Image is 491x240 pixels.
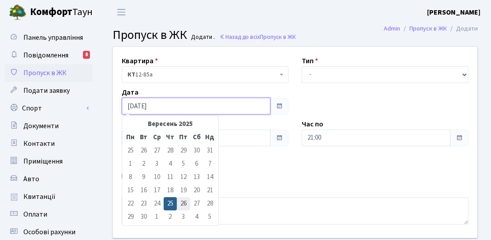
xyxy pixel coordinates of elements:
[150,184,164,197] td: 17
[124,157,137,171] td: 1
[190,210,203,224] td: 4
[122,87,139,98] label: Дата
[4,206,93,223] a: Оплати
[447,24,478,34] li: Додати
[137,171,150,184] td: 9
[4,29,93,46] a: Панель управління
[203,157,217,171] td: 7
[190,171,203,184] td: 13
[127,70,277,79] span: <b>КТ</b>&nbsp;&nbsp;&nbsp;&nbsp;12-85а
[124,131,137,144] th: Пн
[112,26,187,44] span: Пропуск в ЖК
[137,157,150,171] td: 2
[137,197,150,210] td: 23
[4,170,93,188] a: Авто
[9,4,26,21] img: logo.png
[150,171,164,184] td: 10
[164,144,177,157] td: 28
[83,51,90,59] div: 8
[150,131,164,144] th: Ср
[122,66,289,83] span: <b>КТ</b>&nbsp;&nbsp;&nbsp;&nbsp;12-85а
[177,197,190,210] td: 26
[164,157,177,171] td: 4
[124,144,137,157] td: 25
[30,5,72,19] b: Комфорт
[203,131,217,144] th: Нд
[177,171,190,184] td: 12
[190,184,203,197] td: 20
[23,86,70,95] span: Подати заявку
[164,197,177,210] td: 25
[409,24,447,33] a: Пропуск в ЖК
[260,33,296,41] span: Пропуск в ЖК
[164,131,177,144] th: Чт
[110,5,132,19] button: Переключити навігацію
[177,157,190,171] td: 5
[4,99,93,117] a: Спорт
[137,210,150,224] td: 30
[190,144,203,157] td: 30
[427,7,480,18] a: [PERSON_NAME]
[302,119,323,130] label: Час по
[164,210,177,224] td: 2
[137,184,150,197] td: 16
[203,144,217,157] td: 31
[23,68,67,78] span: Пропуск в ЖК
[177,144,190,157] td: 29
[4,188,93,206] a: Квитанції
[23,227,75,237] span: Особові рахунки
[203,197,217,210] td: 28
[124,184,137,197] td: 15
[164,184,177,197] td: 18
[137,118,203,131] th: Вересень 2025
[23,210,47,219] span: Оплати
[219,33,296,41] a: Назад до всіхПропуск в ЖК
[150,197,164,210] td: 24
[4,117,93,135] a: Документи
[164,171,177,184] td: 11
[122,56,158,66] label: Квартира
[384,24,400,33] a: Admin
[4,82,93,99] a: Подати заявку
[23,50,68,60] span: Повідомлення
[190,197,203,210] td: 27
[137,131,150,144] th: Вт
[124,210,137,224] td: 29
[124,171,137,184] td: 8
[371,19,491,38] nav: breadcrumb
[150,157,164,171] td: 3
[23,156,63,166] span: Приміщення
[150,144,164,157] td: 27
[4,64,93,82] a: Пропуск в ЖК
[427,8,480,17] b: [PERSON_NAME]
[302,56,318,66] label: Тип
[177,184,190,197] td: 19
[23,121,59,131] span: Документи
[23,174,39,184] span: Авто
[190,34,215,41] small: Додати .
[23,139,55,149] span: Контакти
[4,135,93,152] a: Контакти
[150,210,164,224] td: 1
[124,197,137,210] td: 22
[23,33,83,42] span: Панель управління
[190,157,203,171] td: 6
[203,184,217,197] td: 21
[203,171,217,184] td: 14
[30,5,93,20] span: Таун
[177,210,190,224] td: 3
[190,131,203,144] th: Сб
[127,70,135,79] b: КТ
[4,46,93,64] a: Повідомлення8
[137,144,150,157] td: 26
[4,152,93,170] a: Приміщення
[177,131,190,144] th: Пт
[23,192,56,202] span: Квитанції
[203,210,217,224] td: 5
